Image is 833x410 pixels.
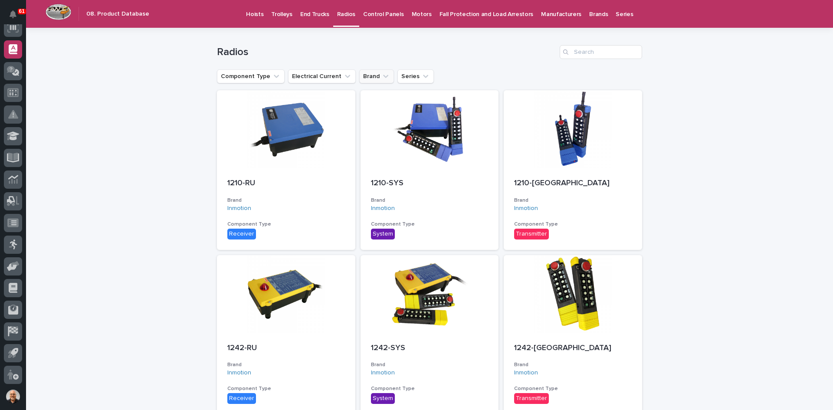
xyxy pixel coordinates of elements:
input: Search [560,45,642,59]
p: 61 [19,8,25,14]
a: Inmotion [514,369,538,377]
h3: Brand [371,361,489,368]
h3: Brand [227,197,345,204]
h3: Component Type [227,385,345,392]
p: 1210-[GEOGRAPHIC_DATA] [514,179,632,188]
p: 1242-[GEOGRAPHIC_DATA] [514,344,632,353]
h3: Component Type [227,221,345,228]
img: Workspace Logo [46,4,71,20]
a: Inmotion [371,205,395,212]
div: Transmitter [514,229,549,239]
p: 1210-SYS [371,179,489,188]
a: Inmotion [514,205,538,212]
button: Series [397,69,434,83]
h3: Component Type [371,221,489,228]
h3: Brand [227,361,345,368]
a: Inmotion [227,205,251,212]
h1: Radios [217,46,556,59]
button: users-avatar [4,387,22,406]
p: 1242-RU [227,344,345,353]
button: Electrical Current [288,69,356,83]
h3: Brand [514,361,632,368]
h3: Component Type [514,385,632,392]
p: 1242-SYS [371,344,489,353]
a: Inmotion [371,369,395,377]
p: 1210-RU [227,179,345,188]
div: Receiver [227,393,256,404]
button: Component Type [217,69,285,83]
div: Transmitter [514,393,549,404]
button: Notifications [4,5,22,23]
a: Inmotion [227,369,251,377]
a: 1210-RUBrandInmotion Component TypeReceiver [217,90,355,250]
h3: Brand [371,197,489,204]
div: Notifications61 [11,10,22,24]
div: System [371,229,395,239]
h3: Brand [514,197,632,204]
button: Brand [359,69,394,83]
a: 1210-[GEOGRAPHIC_DATA]BrandInmotion Component TypeTransmitter [504,90,642,250]
h3: Component Type [514,221,632,228]
h3: Component Type [371,385,489,392]
a: 1210-SYSBrandInmotion Component TypeSystem [361,90,499,250]
div: System [371,393,395,404]
div: Receiver [227,229,256,239]
h2: 08. Product Database [86,10,149,18]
